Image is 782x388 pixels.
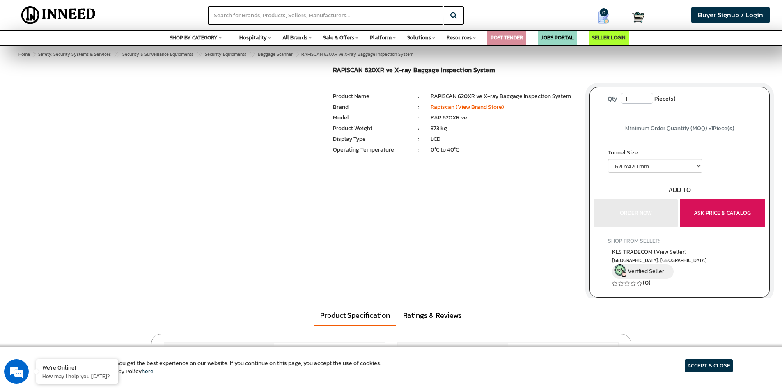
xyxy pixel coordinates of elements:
span: Safety, Security Systems & Services [38,51,111,57]
span: Minimum Order Quantity (MOQ) = Piece(s) [625,124,734,133]
span: > [196,49,200,59]
input: Search for Brands, Products, Sellers, Manufacturers... [208,6,443,25]
span: SHOP BY CATEGORY [170,34,218,41]
li: Product Weight [333,124,406,133]
span: > [296,49,300,59]
span: RAP 620XR ve [508,343,618,359]
span: Platform [370,34,392,41]
li: Display Type [333,135,406,143]
span: Brand [164,343,275,359]
span: Solutions [407,34,431,41]
button: ASK PRICE & CATALOG [680,199,765,227]
span: Piece(s) [654,93,676,105]
li: Product Name [333,92,406,101]
li: 373 kg [431,124,577,133]
h4: SHOP FROM SELLER: [608,238,751,244]
a: my Quotes 0 [581,8,632,27]
li: RAPISCAN 620XR ve X-ray Baggage Inspection System [431,92,577,101]
span: KLS TRADECOM [612,248,687,256]
li: : [406,92,431,101]
img: inneed-verified-seller-icon.png [614,264,626,277]
a: SELLER LOGIN [592,34,626,41]
li: 0°C to 40°C [431,146,577,154]
a: Buyer Signup / Login [691,7,770,23]
span: RAPISCAN 620XR ve X-ray Baggage Inspection System [37,51,413,57]
a: Safety, Security Systems & Services [37,49,112,59]
li: : [406,135,431,143]
a: here [142,367,154,376]
article: We use cookies to ensure you get the best experience on our website. If you continue on this page... [49,359,381,376]
article: ACCEPT & CLOSE [685,359,733,372]
li: : [406,103,431,111]
span: Hospitality [239,34,267,41]
span: 1 [711,124,713,133]
div: We're Online! [42,363,112,371]
a: Product Specification [314,306,396,326]
span: > [249,49,253,59]
a: Ratings & Reviews [397,306,468,325]
span: Rapiscan [274,343,385,359]
span: East Delhi [612,257,747,264]
li: : [406,114,431,122]
a: Baggage Scanner [256,49,294,59]
span: Security & Surveillance Equipments [122,51,193,57]
span: Baggage Scanner [258,51,293,57]
a: Security Equipments [203,49,248,59]
li: LCD [431,135,577,143]
span: Buyer Signup / Login [698,10,763,20]
p: How may I help you today? [42,372,112,380]
img: RAPISCAN 620XR ve X-ray Baggage Inspection System [71,67,262,272]
li: : [406,146,431,154]
li: : [406,124,431,133]
a: KLS TRADECOM (View Seller) [GEOGRAPHIC_DATA], [GEOGRAPHIC_DATA] Verified Seller [612,248,747,279]
span: > [114,49,118,59]
a: Security & Surveillance Equipments [121,49,195,59]
span: > [33,51,35,57]
li: Brand [333,103,406,111]
a: Home [17,49,32,59]
a: (0) [643,278,651,287]
span: 0 [600,8,608,16]
span: Security Equipments [205,51,246,57]
label: Qty [604,93,621,105]
a: Rapiscan (View Brand Store) [431,103,504,111]
span: Resources [447,34,472,41]
span: All Brands [282,34,307,41]
a: POST TENDER [491,34,523,41]
a: Cart [632,8,640,26]
h1: RAPISCAN 620XR ve X-ray Baggage Inspection System [333,67,577,76]
span: Sale & Offers [323,34,354,41]
img: Show My Quotes [597,11,610,24]
span: Model [398,343,508,359]
li: Operating Temperature [333,146,406,154]
div: ADD TO [590,185,769,195]
li: Model [333,114,406,122]
img: Cart [632,11,644,23]
a: JOBS PORTAL [541,34,574,41]
span: Verified Seller [628,267,664,276]
li: RAP 620XR ve [431,114,577,122]
img: Inneed.Market [14,5,103,25]
label: Tunnel Size [608,149,751,159]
